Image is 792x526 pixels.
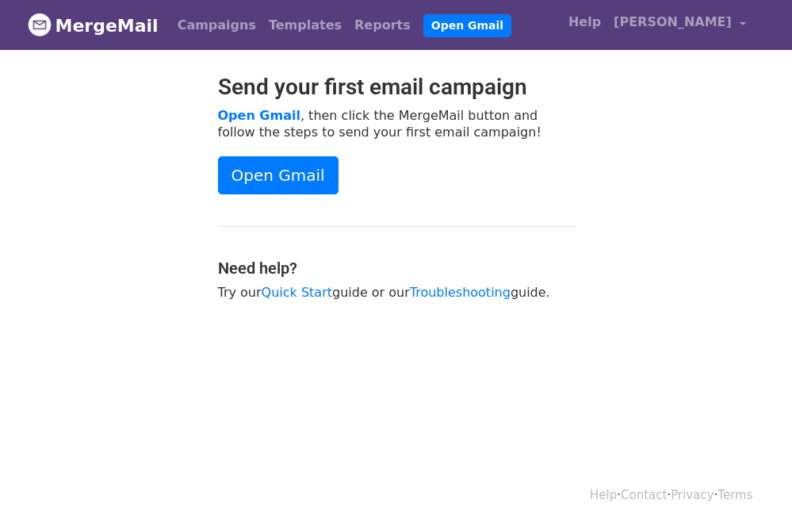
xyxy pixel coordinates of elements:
a: Quick Start [262,285,332,300]
a: Terms [717,488,752,502]
a: Open Gmail [218,156,339,194]
a: Troubleshooting [410,285,511,300]
h4: Need help? [218,259,575,278]
a: Help [562,6,607,38]
a: Reports [348,10,417,41]
a: Contact [621,488,667,502]
span: [PERSON_NAME] [614,13,732,32]
a: Campaigns [171,10,262,41]
a: Open Gmail [218,108,300,123]
a: Templates [262,10,348,41]
img: MergeMail logo [28,13,52,36]
a: Help [590,488,617,502]
a: [PERSON_NAME] [607,6,752,44]
p: Try our guide or our guide. [218,284,575,301]
a: MergeMail [28,9,159,42]
p: , then click the MergeMail button and follow the steps to send your first email campaign! [218,107,575,140]
a: Privacy [671,488,714,502]
h2: Send your first email campaign [218,74,575,101]
a: Open Gmail [423,14,511,37]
